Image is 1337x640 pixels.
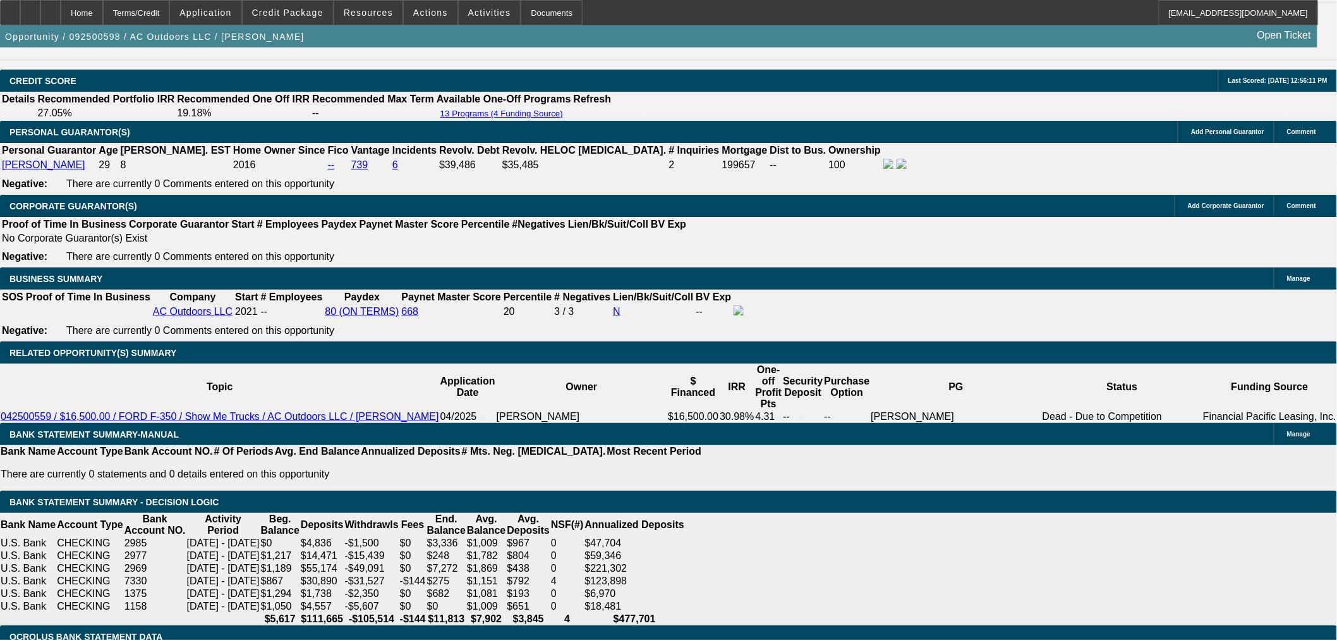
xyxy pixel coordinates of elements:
[668,158,720,172] td: 2
[170,292,216,302] b: Company
[413,8,448,18] span: Actions
[550,550,584,562] td: 0
[56,445,124,458] th: Account Type
[554,292,610,302] b: # Negatives
[9,201,137,211] span: CORPORATE GUARANTOR(S)
[427,600,466,613] td: $0
[399,537,427,550] td: $0
[56,562,124,575] td: CHECKING
[56,513,124,537] th: Account Type
[233,159,256,170] span: 2016
[344,550,399,562] td: -$15,439
[325,306,399,317] a: 80 (ON TERMS)
[179,8,231,18] span: Application
[322,219,357,230] b: Paydex
[56,550,124,562] td: CHECKING
[344,8,393,18] span: Resources
[37,107,175,120] td: 27.05%
[260,588,300,600] td: $1,294
[404,1,457,25] button: Actions
[1,218,127,231] th: Proof of Time In Business
[504,292,552,302] b: Percentile
[466,613,506,625] th: $7,902
[1,232,692,245] td: No Corporate Guarantor(s) Exist
[186,513,260,537] th: Activity Period
[186,562,260,575] td: [DATE] - [DATE]
[466,562,506,575] td: $1,869
[506,550,550,562] td: $804
[399,575,427,588] td: -$144
[883,159,893,169] img: facebook-icon.png
[437,108,567,119] button: 13 Programs (4 Funding Source)
[502,158,667,172] td: $35,485
[870,364,1041,410] th: PG
[234,305,258,319] td: 2021
[667,364,719,410] th: $ Financed
[1,93,35,106] th: Details
[427,575,466,588] td: $275
[351,159,368,170] a: 739
[5,32,305,42] span: Opportunity / 092500598 / AC Outdoors LLC / [PERSON_NAME]
[252,8,324,18] span: Credit Package
[506,513,550,537] th: Avg. Deposits
[56,575,124,588] td: CHECKING
[585,538,684,549] div: $47,704
[550,562,584,575] td: 0
[696,292,731,302] b: BV Exp
[607,445,702,458] th: Most Recent Period
[770,145,826,156] b: Dist to Bus.
[468,8,511,18] span: Activities
[782,364,823,410] th: Security Deposit
[351,145,390,156] b: Vantage
[124,600,186,613] td: 1158
[9,127,130,137] span: PERSONAL GUARANTOR(S)
[235,292,258,302] b: Start
[121,145,231,156] b: [PERSON_NAME]. EST
[300,575,344,588] td: $30,890
[186,550,260,562] td: [DATE] - [DATE]
[1191,128,1264,135] span: Add Personal Guarantor
[344,588,399,600] td: -$2,350
[1287,275,1310,282] span: Manage
[300,588,344,600] td: $1,738
[1042,364,1202,410] th: Status
[1228,77,1328,84] span: Last Scored: [DATE] 12:56:11 PM
[506,575,550,588] td: $792
[344,600,399,613] td: -$5,607
[186,575,260,588] td: [DATE] - [DATE]
[828,145,881,156] b: Ownership
[512,219,566,230] b: #Negatives
[782,410,823,423] td: --
[584,513,685,537] th: Annualized Deposits
[1287,202,1316,209] span: Comment
[344,562,399,575] td: -$49,091
[506,588,550,600] td: $193
[257,219,319,230] b: # Employees
[170,1,241,25] button: Application
[56,588,124,600] td: CHECKING
[186,588,260,600] td: [DATE] - [DATE]
[214,445,274,458] th: # Of Periods
[2,178,47,189] b: Negative:
[1287,128,1316,135] span: Comment
[870,410,1041,423] td: [PERSON_NAME]
[496,410,667,423] td: [PERSON_NAME]
[427,613,466,625] th: $11,813
[719,364,754,410] th: IRR
[66,178,334,189] span: There are currently 0 Comments entered on this opportunity
[328,145,349,156] b: Fico
[260,550,300,562] td: $1,217
[550,600,584,613] td: 0
[66,251,334,262] span: There are currently 0 Comments entered on this opportunity
[573,93,612,106] th: Refresh
[66,325,334,336] span: There are currently 0 Comments entered on this opportunity
[585,575,684,587] div: $123,898
[2,251,47,262] b: Negative:
[667,410,719,423] td: $16,500.00
[550,613,584,625] th: 4
[260,575,300,588] td: $867
[734,305,744,316] img: facebook-icon.png
[392,145,437,156] b: Incidents
[719,410,754,423] td: 30.98%
[427,588,466,600] td: $682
